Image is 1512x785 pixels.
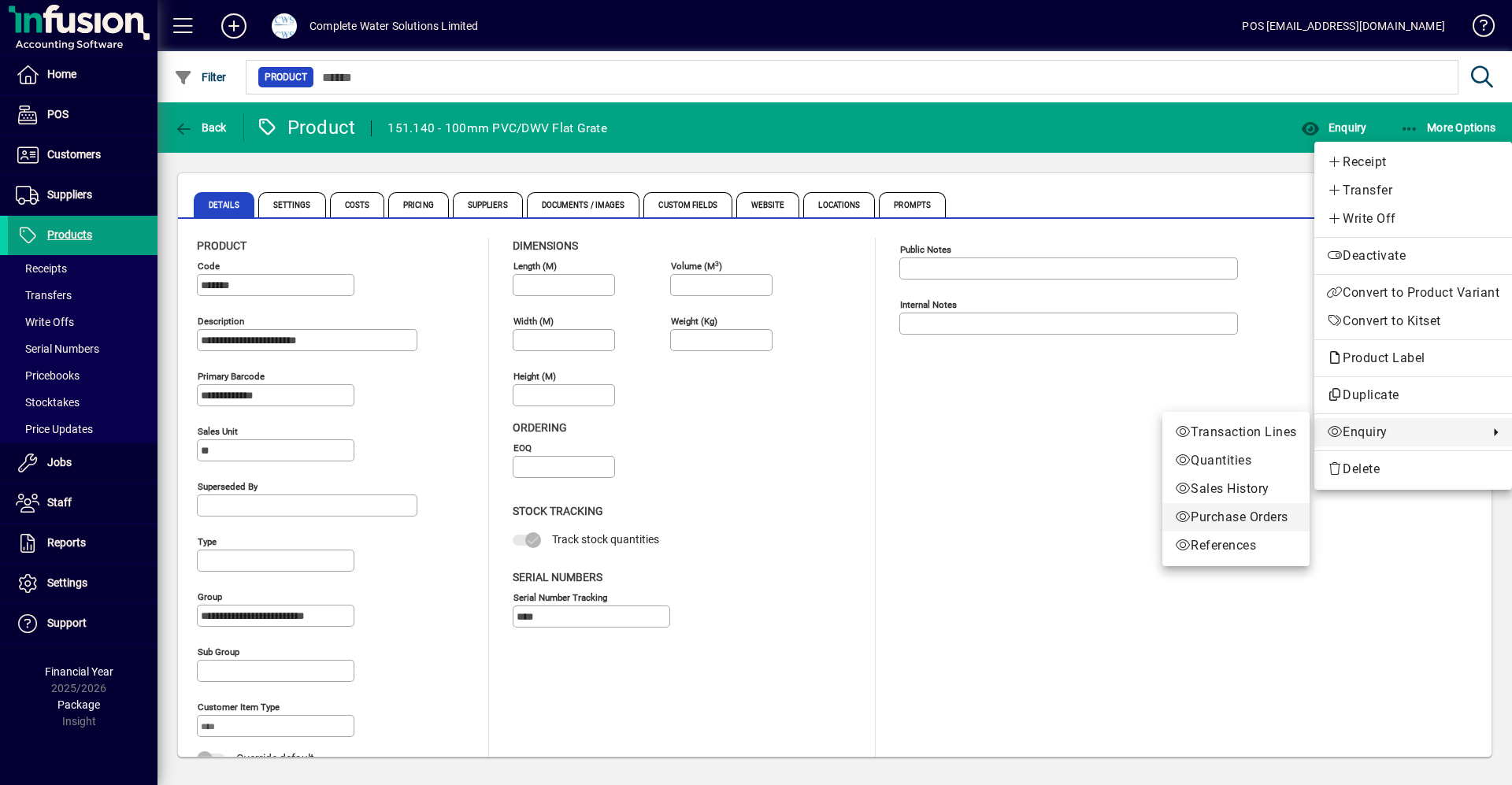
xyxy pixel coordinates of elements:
[1175,451,1297,470] span: Quantities
[1175,423,1297,442] span: Transaction Lines
[1327,181,1499,200] span: Transfer
[1327,350,1433,365] span: Product Label
[1175,480,1297,498] span: Sales History
[1327,460,1499,479] span: Delete
[1327,312,1499,331] span: Convert to Kitset
[1327,246,1499,265] span: Deactivate
[1314,242,1512,270] button: Deactivate product
[1327,153,1499,172] span: Receipt
[1327,423,1480,442] span: Enquiry
[1327,283,1499,302] span: Convert to Product Variant
[1327,386,1499,405] span: Duplicate
[1327,209,1499,228] span: Write Off
[1175,536,1297,555] span: References
[1175,508,1297,527] span: Purchase Orders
